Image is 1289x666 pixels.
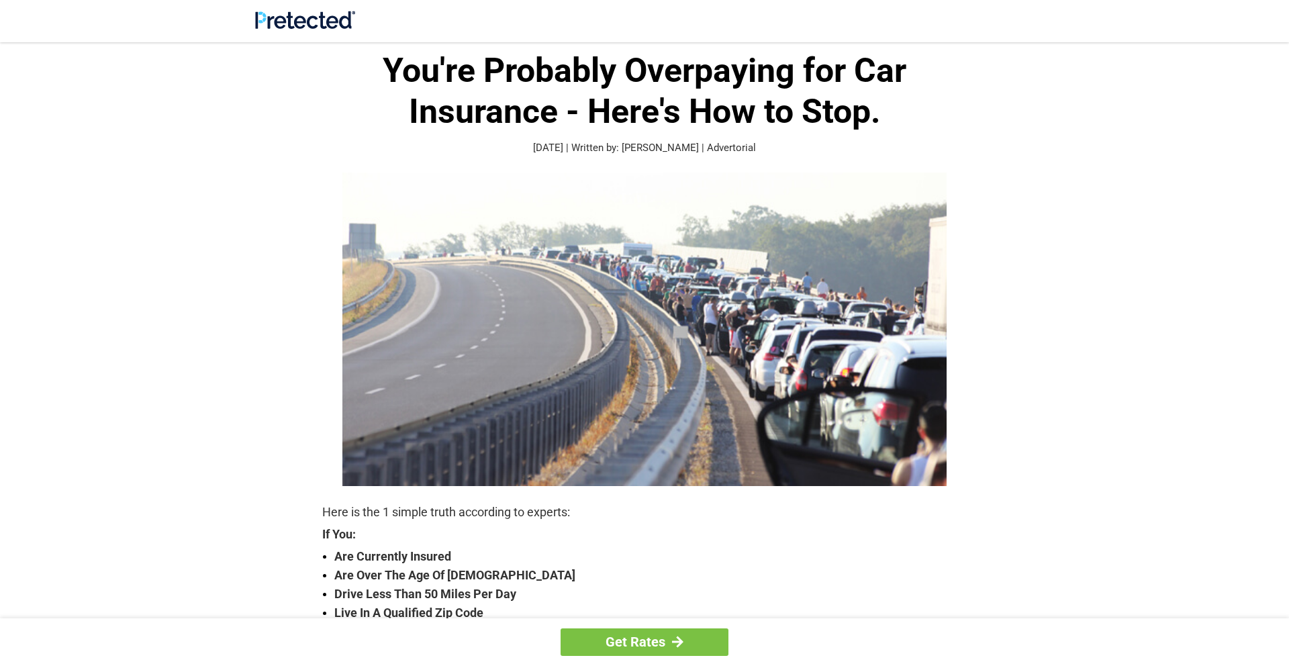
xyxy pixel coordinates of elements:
[334,566,967,585] strong: Are Over The Age Of [DEMOGRAPHIC_DATA]
[334,604,967,622] strong: Live In A Qualified Zip Code
[255,19,355,32] a: Site Logo
[561,628,728,656] a: Get Rates
[322,503,967,522] p: Here is the 1 simple truth according to experts:
[334,547,967,566] strong: Are Currently Insured
[334,585,967,604] strong: Drive Less Than 50 Miles Per Day
[255,11,355,29] img: Site Logo
[322,528,967,540] strong: If You:
[322,50,967,132] h1: You're Probably Overpaying for Car Insurance - Here's How to Stop.
[322,140,967,156] p: [DATE] | Written by: [PERSON_NAME] | Advertorial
